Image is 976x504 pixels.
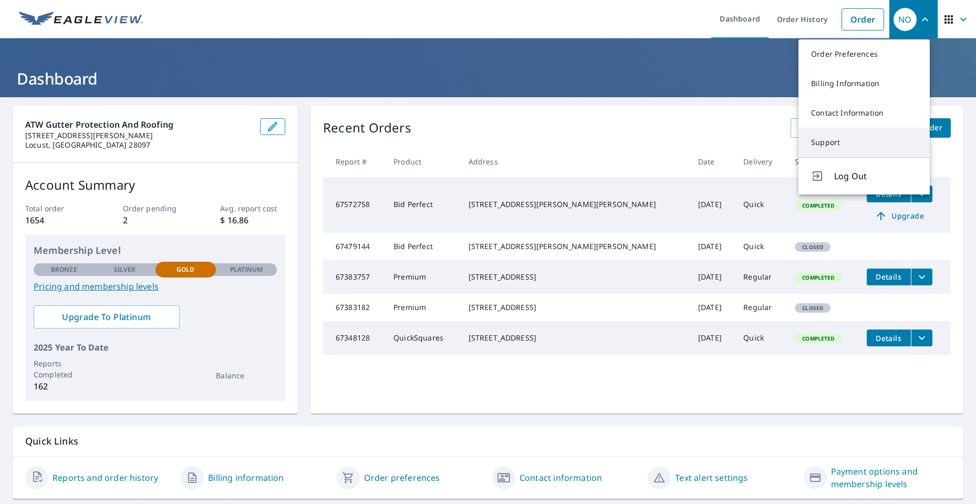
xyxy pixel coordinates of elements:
[873,272,905,282] span: Details
[385,146,460,177] th: Product
[323,260,385,294] td: 67383757
[323,118,411,138] p: Recent Orders
[25,435,951,448] p: Quick Links
[114,265,136,274] p: Silver
[798,128,930,157] a: Support
[34,280,277,293] a: Pricing and membership levels
[323,233,385,260] td: 67479144
[675,471,747,484] a: Text alert settings
[13,68,963,89] h1: Dashboard
[796,202,840,209] span: Completed
[230,265,263,274] p: Platinum
[735,146,786,177] th: Delivery
[798,39,930,69] a: Order Preferences
[796,274,840,281] span: Completed
[25,176,285,194] p: Account Summary
[34,358,95,380] p: Reports Completed
[51,265,77,274] p: Bronze
[19,12,143,27] img: EV Logo
[690,233,735,260] td: [DATE]
[53,471,158,484] a: Reports and order history
[831,465,951,490] a: Payment options and membership levels
[834,170,917,182] span: Log Out
[873,210,926,222] span: Upgrade
[34,243,277,258] p: Membership Level
[220,203,285,214] p: Avg. report cost
[323,177,385,233] td: 67572758
[323,321,385,355] td: 67348128
[385,321,460,355] td: QuickSquares
[469,272,681,282] div: [STREET_ADDRESS]
[873,333,905,343] span: Details
[25,140,252,150] p: Locust, [GEOGRAPHIC_DATA] 28097
[123,214,188,227] p: 2
[867,208,932,224] a: Upgrade
[216,370,277,381] p: Balance
[520,471,602,484] a: Contact information
[735,294,786,321] td: Regular
[690,177,735,233] td: [DATE]
[798,98,930,128] a: Contact Information
[911,330,932,346] button: filesDropdownBtn-67348128
[690,321,735,355] td: [DATE]
[867,269,911,285] button: detailsBtn-67383757
[25,131,252,140] p: [STREET_ADDRESS][PERSON_NAME]
[735,321,786,355] td: Quick
[385,260,460,294] td: Premium
[469,302,681,313] div: [STREET_ADDRESS]
[220,214,285,227] p: $ 16.86
[208,471,284,484] a: Billing information
[469,241,681,252] div: [STREET_ADDRESS][PERSON_NAME][PERSON_NAME]
[34,341,277,354] p: 2025 Year To Date
[786,146,858,177] th: Status
[894,8,917,31] div: NO
[690,146,735,177] th: Date
[323,146,385,177] th: Report #
[364,471,440,484] a: Order preferences
[690,294,735,321] td: [DATE]
[469,199,681,210] div: [STREET_ADDRESS][PERSON_NAME][PERSON_NAME]
[34,380,95,393] p: 162
[176,265,194,274] p: Gold
[796,304,829,312] span: Closed
[385,233,460,260] td: Bid Perfect
[842,8,884,30] a: Order
[690,260,735,294] td: [DATE]
[735,177,786,233] td: Quick
[25,118,252,131] p: ATW Gutter Protection and Roofing
[460,146,690,177] th: Address
[735,260,786,294] td: Regular
[791,118,865,138] a: View All Orders
[796,243,829,251] span: Closed
[385,177,460,233] td: Bid Perfect
[735,233,786,260] td: Quick
[469,333,681,343] div: [STREET_ADDRESS]
[796,335,840,342] span: Completed
[123,203,188,214] p: Order pending
[42,311,171,323] span: Upgrade To Platinum
[798,69,930,98] a: Billing Information
[911,269,932,285] button: filesDropdownBtn-67383757
[25,203,90,214] p: Total order
[867,330,911,346] button: detailsBtn-67348128
[323,294,385,321] td: 67383182
[798,157,930,194] button: Log Out
[25,214,90,227] p: 1654
[385,294,460,321] td: Premium
[34,305,180,328] a: Upgrade To Platinum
